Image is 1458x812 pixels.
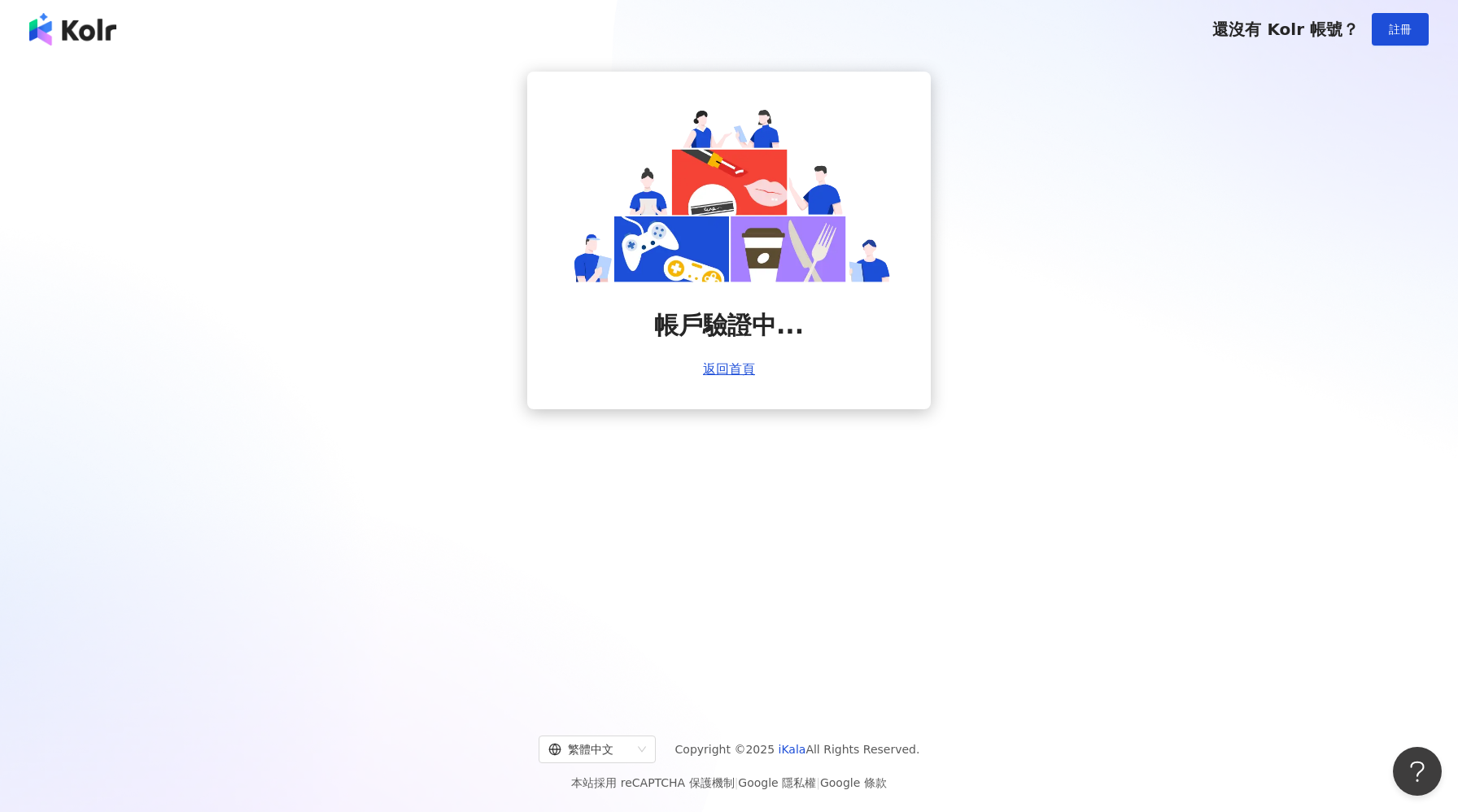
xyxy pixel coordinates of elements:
iframe: Help Scout Beacon - Open [1393,747,1442,796]
span: Copyright © 2025 All Rights Reserved. [675,740,920,759]
button: 註冊 [1372,13,1429,46]
a: Google 條款 [820,776,887,789]
a: 返回首頁 [703,362,755,377]
span: | [816,776,820,789]
a: iKala [779,743,806,756]
span: 本站採用 reCAPTCHA 保護機制 [571,773,886,792]
img: logo [29,13,116,46]
img: account is verifying [566,104,892,282]
span: 還沒有 Kolr 帳號？ [1212,20,1359,39]
div: 繁體中文 [548,736,631,762]
span: | [735,776,739,789]
span: 帳戶驗證中... [654,308,804,343]
a: Google 隱私權 [738,776,816,789]
span: 註冊 [1389,23,1412,36]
